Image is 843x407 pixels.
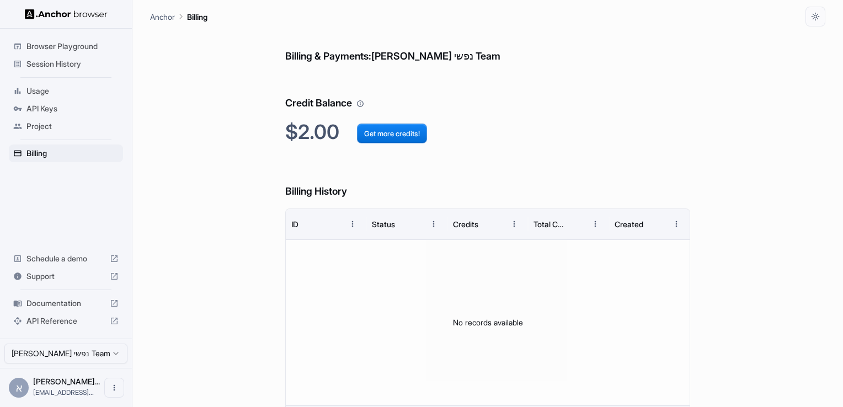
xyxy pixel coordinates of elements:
[25,9,108,19] img: Anchor Logo
[9,312,123,330] div: API Reference
[424,214,444,234] button: Menu
[9,378,29,398] div: א
[150,10,207,23] nav: breadcrumb
[285,73,690,111] h6: Credit Balance
[9,55,123,73] div: Session History
[9,117,123,135] div: Project
[9,267,123,285] div: Support
[9,38,123,55] div: Browser Playground
[647,214,666,234] button: Sort
[26,298,105,309] span: Documentation
[9,144,123,162] div: Billing
[453,219,478,229] div: Credits
[33,388,94,397] span: nahi5566@gmail.com
[26,58,119,69] span: Session History
[565,214,585,234] button: Sort
[356,100,364,108] svg: Your credit balance will be consumed as you use the API. Visit the usage page to view a breakdown...
[357,124,427,143] button: Get more credits!
[323,214,343,234] button: Sort
[343,214,362,234] button: Menu
[26,41,119,52] span: Browser Playground
[9,250,123,267] div: Schedule a demo
[26,121,119,132] span: Project
[26,148,119,159] span: Billing
[285,120,690,144] h2: $2.00
[150,11,175,23] p: Anchor
[533,219,564,229] div: Total Cost
[504,214,524,234] button: Menu
[286,240,690,405] div: No records available
[285,26,690,65] h6: Billing & Payments: [PERSON_NAME] נפשי Team
[291,219,298,229] div: ID
[285,162,690,200] h6: Billing History
[9,100,123,117] div: API Keys
[585,214,605,234] button: Menu
[9,294,123,312] div: Documentation
[26,103,119,114] span: API Keys
[404,214,424,234] button: Sort
[484,214,504,234] button: Sort
[666,214,686,234] button: Menu
[615,219,643,229] div: Created
[26,315,105,326] span: API Reference
[372,219,395,229] div: Status
[33,377,100,386] span: אריאל נחום בן נפשי
[26,85,119,97] span: Usage
[187,11,207,23] p: Billing
[26,271,105,282] span: Support
[104,378,124,398] button: Open menu
[26,253,105,264] span: Schedule a demo
[9,82,123,100] div: Usage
